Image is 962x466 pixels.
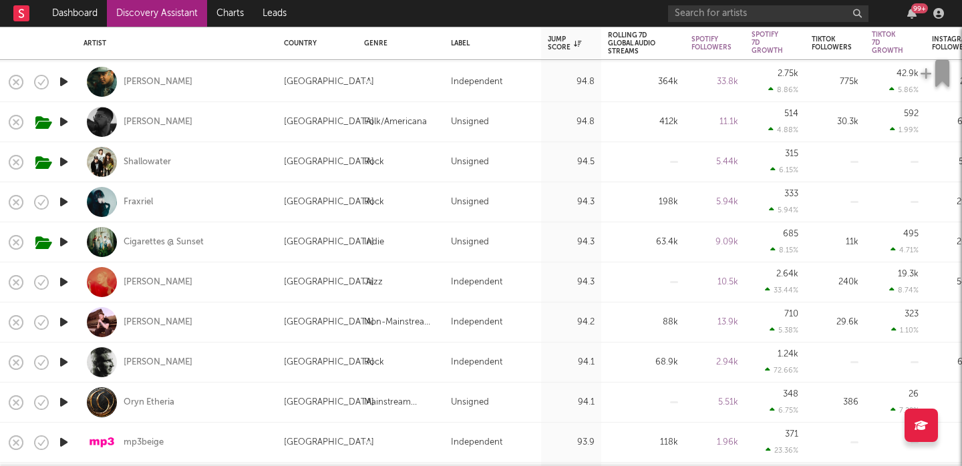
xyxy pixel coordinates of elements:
[691,314,738,330] div: 13.9k
[124,397,174,409] a: Oryn Etheria
[668,5,868,22] input: Search for artists
[691,114,738,130] div: 11.1k
[548,314,595,330] div: 94.2
[451,355,502,371] div: Independent
[451,234,489,250] div: Unsigned
[691,35,732,51] div: Spotify Followers
[284,39,344,47] div: Country
[768,126,798,134] div: 4.88 %
[124,156,171,168] a: Shallowater
[548,74,595,90] div: 94.8
[284,194,374,210] div: [GEOGRAPHIC_DATA]
[691,435,738,451] div: 1.96k
[124,276,192,288] a: [PERSON_NAME]
[608,31,658,55] div: Rolling 7D Global Audio Streams
[905,310,919,318] div: 323
[608,74,678,90] div: 364k
[284,274,374,290] div: [GEOGRAPHIC_DATA]
[691,74,738,90] div: 33.8k
[608,194,678,210] div: 198k
[778,350,798,359] div: 1.24k
[891,246,919,254] div: 4.71 %
[909,390,919,399] div: 26
[890,126,919,134] div: 1.99 %
[897,69,919,78] div: 42.9k
[364,355,384,371] div: Rock
[891,406,919,415] div: 7.22 %
[124,357,192,369] a: [PERSON_NAME]
[889,85,919,94] div: 5.86 %
[451,314,502,330] div: Independent
[548,154,595,170] div: 94.5
[812,314,858,330] div: 29.6k
[765,286,798,294] div: 33.44 %
[872,31,903,55] div: Tiktok 7D Growth
[364,194,384,210] div: Rock
[364,114,427,130] div: Folk/Americana
[608,355,678,371] div: 68.9k
[770,326,798,334] div: 5.38 %
[84,39,264,47] div: Artist
[124,116,192,128] a: [PERSON_NAME]
[770,166,798,174] div: 6.15 %
[284,234,374,250] div: [GEOGRAPHIC_DATA]
[548,395,595,411] div: 94.1
[284,154,374,170] div: [GEOGRAPHIC_DATA]
[766,446,798,455] div: 23.36 %
[608,435,678,451] div: 118k
[812,234,858,250] div: 11k
[284,114,374,130] div: [GEOGRAPHIC_DATA]
[548,194,595,210] div: 94.3
[765,366,798,375] div: 72.66 %
[812,274,858,290] div: 240k
[451,435,502,451] div: Independent
[284,74,374,90] div: [GEOGRAPHIC_DATA]
[812,114,858,130] div: 30.3k
[783,230,798,238] div: 685
[904,109,919,118] div: 592
[548,355,595,371] div: 94.1
[769,206,798,214] div: 5.94 %
[907,8,917,19] button: 99+
[770,406,798,415] div: 6.75 %
[548,35,581,51] div: Jump Score
[364,314,438,330] div: Non-Mainstream Electronic
[364,274,383,290] div: Jazz
[691,194,738,210] div: 5.94k
[889,286,919,294] div: 8.74 %
[451,114,489,130] div: Unsigned
[891,326,919,334] div: 1.10 %
[124,76,192,88] a: [PERSON_NAME]
[124,196,153,208] div: Fraxriel
[776,270,798,278] div: 2.64k
[783,390,798,399] div: 348
[451,194,489,210] div: Unsigned
[548,234,595,250] div: 94.3
[364,39,431,47] div: Genre
[124,437,164,449] a: mp3beige
[691,234,738,250] div: 9.09k
[770,246,798,254] div: 8.15 %
[284,435,374,451] div: [GEOGRAPHIC_DATA]
[548,114,595,130] div: 94.8
[451,74,502,90] div: Independent
[364,154,384,170] div: Rock
[548,435,595,451] div: 93.9
[784,190,798,198] div: 333
[898,270,919,278] div: 19.3k
[812,74,858,90] div: 775k
[752,31,783,55] div: Spotify 7D Growth
[124,316,192,328] a: [PERSON_NAME]
[364,234,384,250] div: Indie
[691,274,738,290] div: 10.5k
[124,236,204,248] div: Cigarettes @ Sunset
[784,310,798,318] div: 710
[451,274,502,290] div: Independent
[768,85,798,94] div: 8.86 %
